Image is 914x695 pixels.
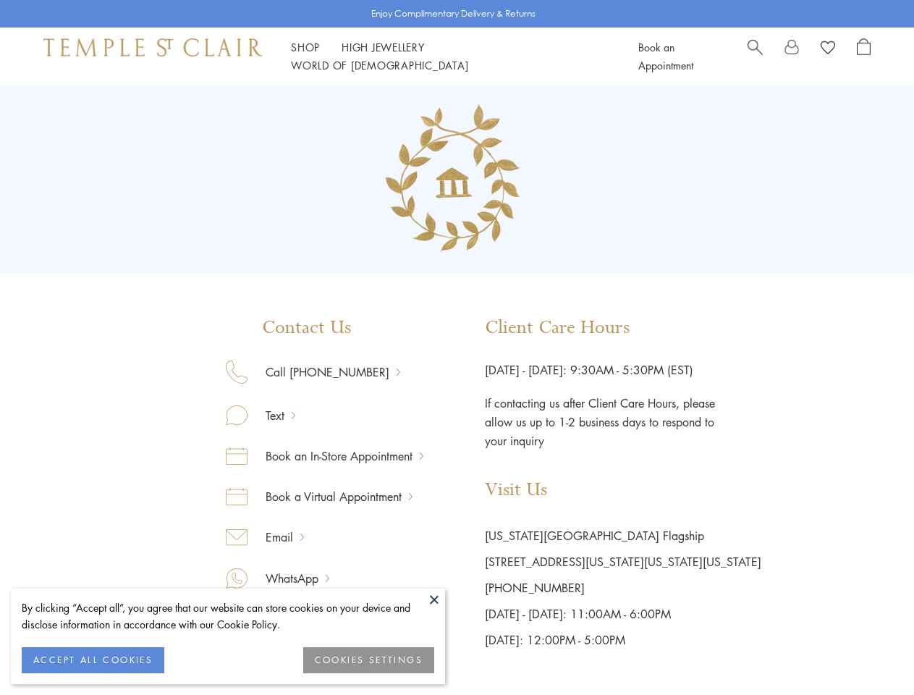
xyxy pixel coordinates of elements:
p: [DATE] - [DATE]: 9:30AM - 5:30PM (EST) [485,361,761,379]
button: COOKIES SETTINGS [303,647,434,673]
a: Book a Virtual Appointment [247,487,409,506]
a: Text [247,406,292,425]
img: Group_135.png [368,91,546,269]
a: High JewelleryHigh Jewellery [342,40,425,54]
a: [PHONE_NUMBER] [485,580,585,596]
a: Book an In-Store Appointment [247,447,420,466]
a: Book an Appointment [638,40,693,72]
a: View Wishlist [821,38,835,60]
a: World of [DEMOGRAPHIC_DATA]World of [DEMOGRAPHIC_DATA] [291,58,468,72]
p: [DATE] - [DATE]: 11:00AM - 6:00PM [485,601,761,627]
p: If contacting us after Client Care Hours, please allow us up to 1-2 business days to respond to y... [485,379,716,450]
a: [STREET_ADDRESS][US_STATE][US_STATE][US_STATE] [485,554,761,570]
p: Client Care Hours [485,317,761,339]
nav: Main navigation [291,38,606,75]
a: Open Shopping Bag [857,38,871,75]
p: Contact Us [226,317,423,339]
p: [US_STATE][GEOGRAPHIC_DATA] Flagship [485,523,761,549]
p: Enjoy Complimentary Delivery & Returns [371,7,536,21]
button: ACCEPT ALL COOKIES [22,647,164,673]
a: WhatsApp [247,569,326,588]
a: Search [748,38,763,75]
a: ShopShop [291,40,320,54]
a: Call [PHONE_NUMBER] [247,363,397,382]
p: [DATE]: 12:00PM - 5:00PM [485,627,761,653]
p: Visit Us [485,479,761,501]
a: Email [247,528,300,547]
img: Temple St. Clair [43,38,262,56]
div: By clicking “Accept all”, you agree that our website can store cookies on your device and disclos... [22,599,434,633]
iframe: Gorgias live chat messenger [842,627,900,681]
